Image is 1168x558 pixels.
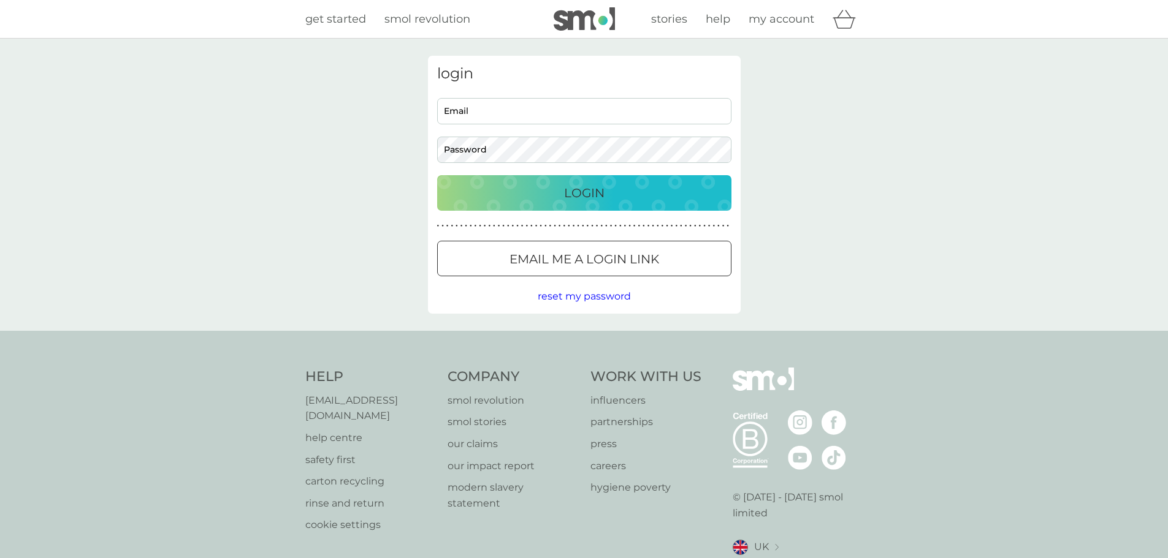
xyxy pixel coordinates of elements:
[535,223,538,229] p: ●
[775,544,779,551] img: select a new location
[666,223,668,229] p: ●
[475,223,477,229] p: ●
[699,223,701,229] p: ●
[510,249,659,269] p: Email me a login link
[573,223,575,229] p: ●
[590,393,701,409] a: influencers
[614,223,617,229] p: ●
[591,223,594,229] p: ●
[749,12,814,26] span: my account
[733,540,748,555] img: UK flag
[456,223,458,229] p: ●
[384,12,470,26] span: smol revolution
[305,368,436,386] h4: Help
[384,10,470,28] a: smol revolution
[675,223,678,229] p: ●
[502,223,505,229] p: ●
[633,223,636,229] p: ●
[788,410,812,435] img: visit the smol Instagram page
[437,175,731,211] button: Login
[305,517,436,533] a: cookie settings
[549,223,552,229] p: ●
[600,223,603,229] p: ●
[554,7,615,31] img: smol
[712,223,715,229] p: ●
[754,539,769,555] span: UK
[708,223,711,229] p: ●
[619,223,622,229] p: ●
[540,223,542,229] p: ●
[717,223,720,229] p: ●
[590,414,701,430] a: partnerships
[703,223,706,229] p: ●
[624,223,627,229] p: ●
[305,430,436,446] a: help centre
[305,496,436,511] a: rinse and return
[305,473,436,489] a: carton recycling
[437,65,731,83] h3: login
[733,489,863,521] p: © [DATE] - [DATE] smol limited
[470,223,472,229] p: ●
[590,480,701,496] a: hygiene poverty
[577,223,579,229] p: ●
[507,223,510,229] p: ●
[822,445,846,470] img: visit the smol Tiktok page
[498,223,500,229] p: ●
[582,223,584,229] p: ●
[448,414,578,430] a: smol stories
[554,223,556,229] p: ●
[563,223,565,229] p: ●
[448,480,578,511] a: modern slavery statement
[448,458,578,474] a: our impact report
[305,452,436,468] p: safety first
[662,223,664,229] p: ●
[516,223,519,229] p: ●
[605,223,608,229] p: ●
[559,223,561,229] p: ●
[689,223,692,229] p: ●
[460,223,463,229] p: ●
[568,223,570,229] p: ●
[525,223,528,229] p: ●
[706,12,730,26] span: help
[448,436,578,452] a: our claims
[590,458,701,474] p: careers
[788,445,812,470] img: visit the smol Youtube page
[610,223,613,229] p: ●
[652,223,654,229] p: ●
[833,7,863,31] div: basket
[446,223,449,229] p: ●
[484,223,486,229] p: ●
[596,223,598,229] p: ●
[651,12,687,26] span: stories
[590,436,701,452] a: press
[538,290,631,302] span: reset my password
[685,223,687,229] p: ●
[437,241,731,276] button: Email me a login link
[638,223,640,229] p: ●
[822,410,846,435] img: visit the smol Facebook page
[305,393,436,424] a: [EMAIL_ADDRESS][DOMAIN_NAME]
[643,223,645,229] p: ●
[451,223,453,229] p: ●
[694,223,697,229] p: ●
[647,223,650,229] p: ●
[488,223,490,229] p: ●
[733,368,794,409] img: smol
[680,223,682,229] p: ●
[544,223,547,229] p: ●
[305,10,366,28] a: get started
[628,223,631,229] p: ●
[479,223,481,229] p: ●
[441,223,444,229] p: ●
